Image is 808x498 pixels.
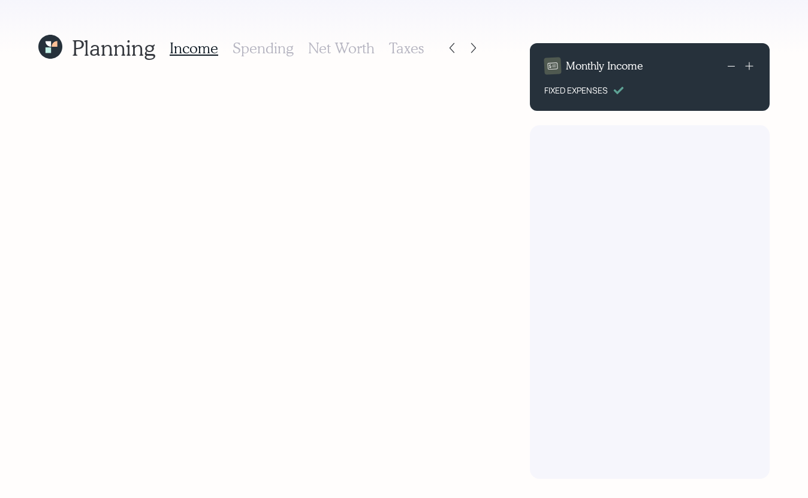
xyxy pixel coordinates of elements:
[170,40,218,57] h3: Income
[308,40,375,57] h3: Net Worth
[389,40,424,57] h3: Taxes
[233,40,294,57] h3: Spending
[566,59,643,73] h4: Monthly Income
[72,35,155,61] h1: Planning
[544,84,608,96] div: FIXED EXPENSES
